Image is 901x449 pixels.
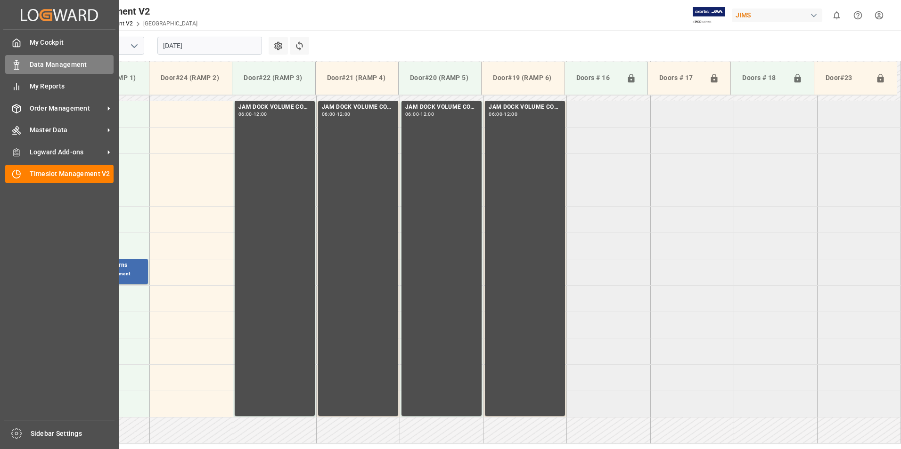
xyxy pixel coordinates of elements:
[127,39,141,53] button: open menu
[254,112,267,116] div: 12:00
[31,429,115,439] span: Sidebar Settings
[41,4,197,18] div: Timeslot Management V2
[252,112,254,116] div: -
[5,165,114,183] a: Timeslot Management V2
[157,37,262,55] input: DD.MM.YYYY
[732,6,826,24] button: JIMS
[573,69,623,87] div: Doors # 16
[405,112,419,116] div: 06:00
[822,69,872,87] div: Door#23
[238,103,311,112] div: JAM DOCK VOLUME CONTROL
[30,38,114,48] span: My Cockpit
[157,69,224,87] div: Door#24 (RAMP 2)
[323,69,391,87] div: Door#21 (RAMP 4)
[240,69,307,87] div: Door#22 (RAMP 3)
[419,112,420,116] div: -
[30,147,104,157] span: Logward Add-ons
[5,33,114,52] a: My Cockpit
[847,5,868,26] button: Help Center
[30,104,104,113] span: Order Management
[337,112,351,116] div: 12:00
[732,8,822,22] div: JIMS
[30,125,104,135] span: Master Data
[336,112,337,116] div: -
[5,55,114,73] a: Data Management
[322,103,394,112] div: JAM DOCK VOLUME CONTROL
[406,69,474,87] div: Door#20 (RAMP 5)
[489,112,502,116] div: 06:00
[502,112,504,116] div: -
[504,112,517,116] div: 12:00
[738,69,788,87] div: Doors # 18
[30,81,114,91] span: My Reports
[405,103,478,112] div: JAM DOCK VOLUME CONTROL
[322,112,336,116] div: 06:00
[489,69,557,87] div: Door#19 (RAMP 6)
[420,112,434,116] div: 12:00
[826,5,847,26] button: show 0 new notifications
[30,60,114,70] span: Data Management
[693,7,725,24] img: Exertis%20JAM%20-%20Email%20Logo.jpg_1722504956.jpg
[655,69,705,87] div: Doors # 17
[30,169,114,179] span: Timeslot Management V2
[238,112,252,116] div: 06:00
[489,103,561,112] div: JAM DOCK VOLUME CONTROL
